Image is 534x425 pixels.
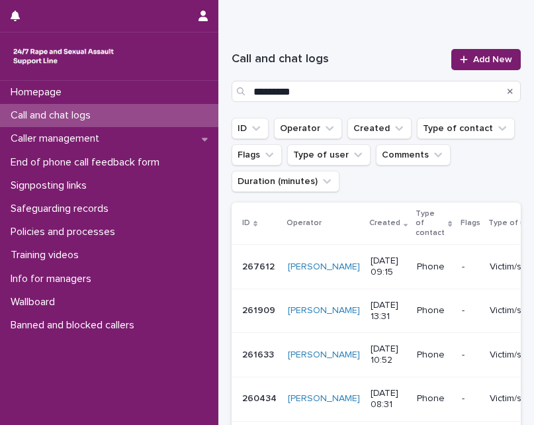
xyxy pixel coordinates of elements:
p: Operator [287,216,322,230]
p: [DATE] 10:52 [371,344,406,366]
a: [PERSON_NAME] [288,350,360,361]
p: Info for managers [5,273,102,285]
p: Phone [417,350,451,361]
p: - [462,393,479,404]
button: Type of user [287,144,371,165]
p: Flags [461,216,480,230]
a: [PERSON_NAME] [288,393,360,404]
button: Comments [376,144,451,165]
p: 261909 [242,303,278,316]
button: Operator [274,118,342,139]
p: Signposting links [5,179,97,192]
p: Phone [417,261,451,273]
p: - [462,305,479,316]
p: Call and chat logs [5,109,101,122]
a: [PERSON_NAME] [288,305,360,316]
p: Policies and processes [5,226,126,238]
p: Created [369,216,400,230]
p: Wallboard [5,296,66,308]
input: Search [232,81,521,102]
button: Type of contact [417,118,515,139]
p: Training videos [5,249,89,261]
p: Phone [417,393,451,404]
p: 260434 [242,391,279,404]
button: Duration (minutes) [232,171,339,192]
p: Caller management [5,132,110,145]
p: [DATE] 13:31 [371,300,406,322]
p: - [462,261,479,273]
button: Flags [232,144,282,165]
h1: Call and chat logs [232,52,443,68]
p: ID [242,216,250,230]
span: Add New [473,55,512,64]
p: Type of contact [416,207,445,240]
button: ID [232,118,269,139]
img: rhQMoQhaT3yELyF149Cw [11,43,116,70]
p: Phone [417,305,451,316]
p: Homepage [5,86,72,99]
p: 267612 [242,259,277,273]
p: [DATE] 09:15 [371,256,406,278]
p: 261633 [242,347,277,361]
p: End of phone call feedback form [5,156,170,169]
p: Safeguarding records [5,203,119,215]
a: Add New [451,49,521,70]
button: Created [347,118,412,139]
p: [DATE] 08:31 [371,388,406,410]
p: Banned and blocked callers [5,319,145,332]
a: [PERSON_NAME] [288,261,360,273]
p: - [462,350,479,361]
